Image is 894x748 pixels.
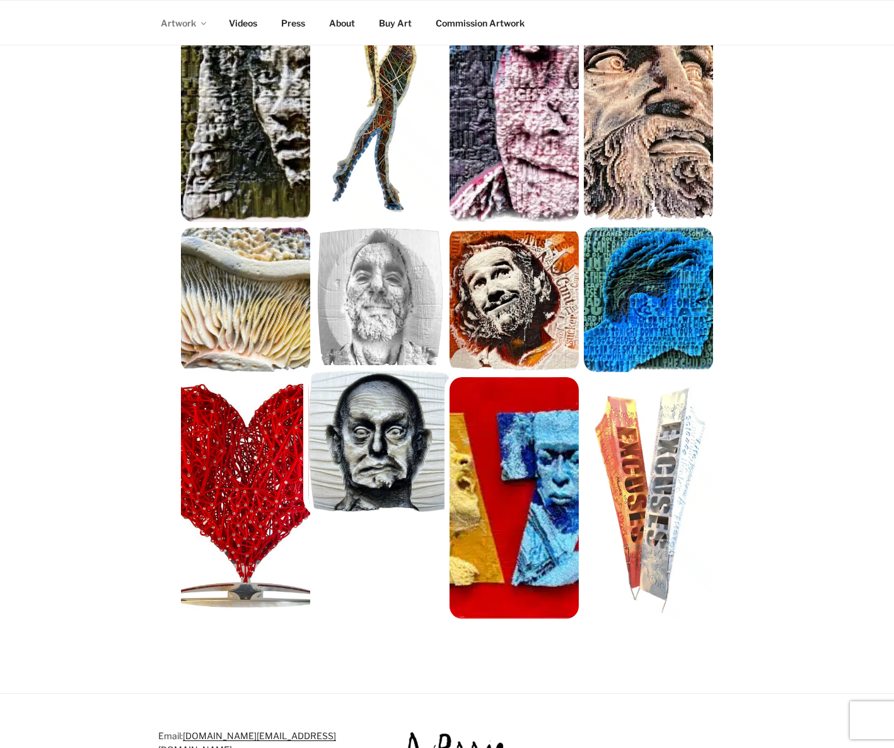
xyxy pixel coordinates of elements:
[368,8,422,38] a: Buy Art
[149,8,745,38] nav: Top Menu
[424,8,535,38] a: Commission Artwork
[149,8,216,38] a: Artwork
[318,8,366,38] a: About
[270,8,316,38] a: Press
[218,8,268,38] a: Videos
